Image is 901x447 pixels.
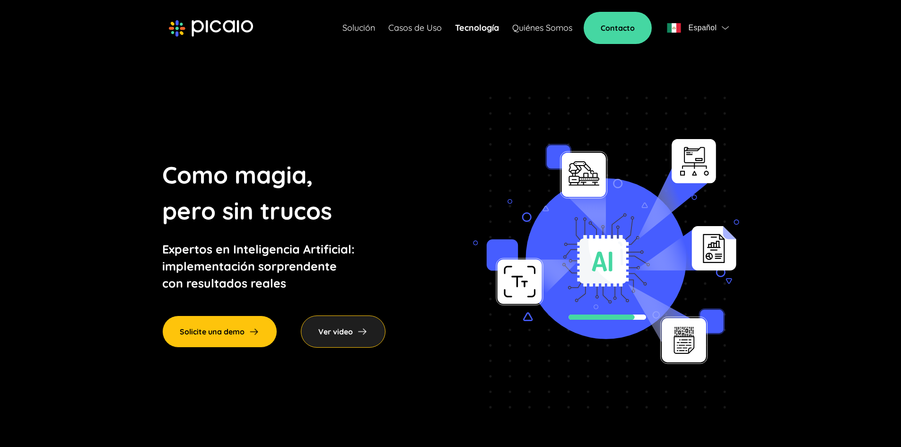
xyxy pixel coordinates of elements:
[584,12,652,44] a: Contacto
[162,316,277,348] a: Solicite una demo
[342,21,375,35] a: Solución
[667,23,681,33] img: flag
[473,96,739,409] img: image
[512,21,572,35] a: Quiénes Somos
[663,18,732,37] button: flagEspañolflag
[169,20,253,37] img: picaio-logo
[162,157,385,229] p: Como magia, pero sin trucos
[688,21,717,35] span: Español
[722,26,729,30] img: flag
[388,21,442,35] a: Casos de Uso
[455,21,499,35] a: Tecnología
[162,241,385,292] p: Expertos en Inteligencia Artificial: implementación sorprendente con resultados reales
[357,326,368,337] img: arrow-right
[248,326,260,337] img: arrow-right
[301,316,385,348] div: Ver video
